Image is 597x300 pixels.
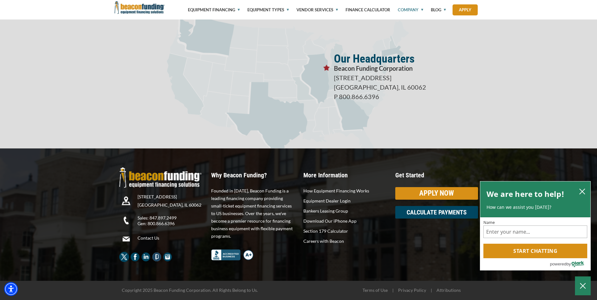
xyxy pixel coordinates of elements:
h2: We are here to help! [487,188,564,200]
a: Terms of Use [363,287,388,293]
a: Attributions [436,287,461,293]
a: Beacon Funding Facebook - open in a new tab [130,254,140,259]
div: olark chatbox [480,181,591,270]
button: Start chatting [483,244,587,258]
button: close chatbox [577,187,587,196]
p: Get Started [395,172,478,178]
a: Better Business Bureau Complaint Free A+ Rating Beacon Funding - open in a new tab [211,248,253,253]
p: [STREET_ADDRESS] [GEOGRAPHIC_DATA], IL 60062 P 800.866.6396 [334,73,478,101]
a: Contact Us [138,235,206,241]
a: Privacy Policy [398,287,426,293]
img: Beacon Funding Email [119,232,133,246]
span: powered [550,260,566,268]
p: Why Beacon Funding? [211,172,294,178]
span: by [566,260,571,268]
a: Apply [453,4,478,15]
a: How Equipment Financing Works [303,187,386,195]
img: Beacon Funding LinkedIn [141,252,151,262]
p: Beacon Funding Corporation [334,64,478,73]
img: Beacon Funding Facebook [130,252,140,262]
a: Beacon Funding Corporation [115,5,165,10]
div: Accessibility Menu [4,282,18,296]
a: Careers with Beacon [303,237,386,245]
img: Beacon Funding Corporation [115,1,165,14]
p: Sales: 847.897.2499 Gen: 800.866.6396 [138,215,206,226]
a: CALCULATE PAYMENTS [395,206,478,219]
a: Beacon Funding LinkedIn - open in a new tab [141,254,151,259]
img: Beacon Funding Logo [119,167,202,188]
a: Section 179 Calculator [303,227,386,235]
p: [GEOGRAPHIC_DATA], IL 60062 [138,202,206,208]
p: More Information [303,172,386,178]
a: Equipment Dealer Login [303,197,386,205]
img: Beacon Funding Phone [119,214,133,227]
label: Name [483,220,587,225]
a: Bankers Leasing Group [303,207,386,215]
a: Beacon Funding Instagram - open in a new tab [163,254,173,259]
img: Beacon Funding Glassdoor [152,252,162,262]
a: APPLY NOW [395,187,478,200]
img: Beacon Funding twitter [119,252,129,262]
span: | [427,288,436,293]
img: Beacon Funding location [119,194,133,208]
a: Powered by Olark [550,258,590,270]
a: Beacon Funding Glassdoor - open in a new tab [152,254,162,259]
img: Better Business Bureau Complaint Free A+ Rating Beacon Funding [211,249,253,260]
a: Download Our iPhone App [303,217,386,225]
a: Beacon Funding twitter - open in a new tab [119,254,129,259]
img: Beacon Funding Instagram [163,252,173,262]
span: | [389,288,397,293]
p: Our Headquarters [334,54,478,64]
span: Copyright 2025 Beacon Funding Corporation. All Rights Belong to Us. [122,287,258,293]
p: [STREET_ADDRESS] [138,194,206,200]
p: How can we assist you [DATE]? [487,204,584,210]
p: Founded in [DATE], Beacon Funding is a leading financing company providing small-ticket equipment... [211,187,294,240]
button: Close Chatbox [575,276,591,295]
input: Name [483,225,587,238]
